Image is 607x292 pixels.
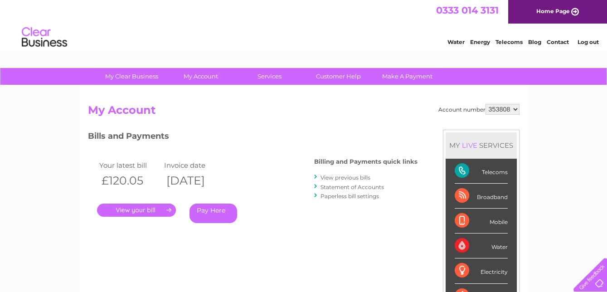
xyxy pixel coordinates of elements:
a: Telecoms [495,39,523,45]
a: Blog [528,39,541,45]
h3: Bills and Payments [88,130,418,146]
div: Broadband [455,184,508,209]
a: Energy [470,39,490,45]
img: logo.png [21,24,68,51]
h2: My Account [88,104,520,121]
a: Make A Payment [370,68,445,85]
a: Contact [547,39,569,45]
th: £120.05 [97,171,162,190]
td: Invoice date [162,159,227,171]
div: Account number [438,104,520,115]
div: Mobile [455,209,508,234]
div: Water [455,234,508,258]
div: Clear Business is a trading name of Verastar Limited (registered in [GEOGRAPHIC_DATA] No. 3667643... [90,5,518,44]
th: [DATE] [162,171,227,190]
a: Services [232,68,307,85]
a: Water [447,39,465,45]
a: Paperless bill settings [320,193,379,200]
div: MY SERVICES [446,132,517,158]
a: My Clear Business [94,68,169,85]
a: . [97,204,176,217]
a: My Account [163,68,238,85]
a: 0333 014 3131 [436,5,499,16]
a: Statement of Accounts [320,184,384,190]
h4: Billing and Payments quick links [314,158,418,165]
a: Customer Help [301,68,376,85]
a: Pay Here [189,204,237,223]
div: Telecoms [455,159,508,184]
div: Electricity [455,258,508,283]
td: Your latest bill [97,159,162,171]
div: LIVE [460,141,479,150]
a: View previous bills [320,174,370,181]
a: Log out [577,39,598,45]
